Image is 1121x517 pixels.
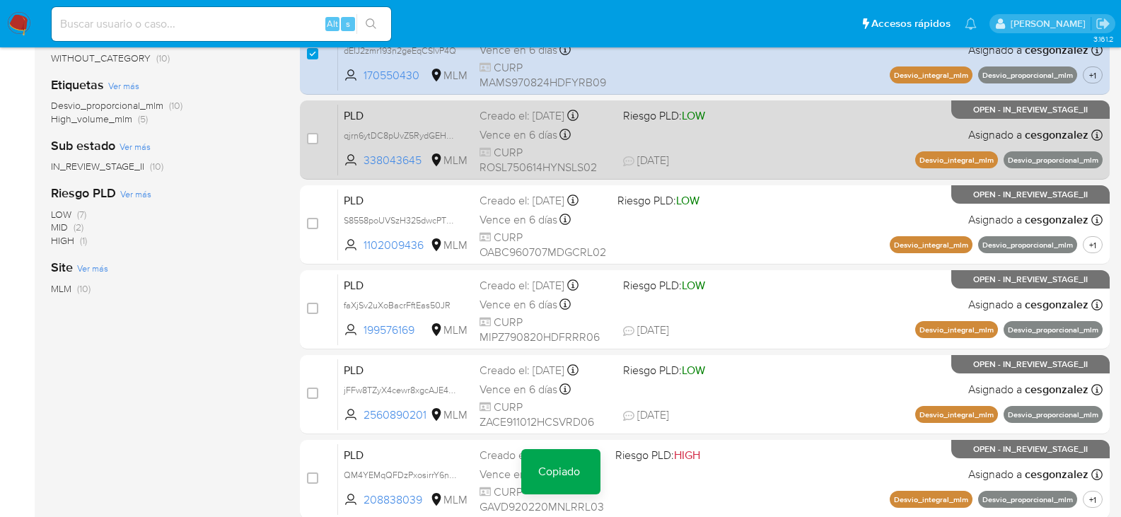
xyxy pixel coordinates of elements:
span: s [346,17,350,30]
a: Salir [1096,16,1110,31]
input: Buscar usuario o caso... [52,15,391,33]
a: Notificaciones [965,18,977,30]
span: Alt [327,17,338,30]
span: Accesos rápidos [871,16,951,31]
span: 3.161.2 [1093,33,1114,45]
p: cesar.gonzalez@mercadolibre.com.mx [1011,17,1091,30]
button: search-icon [356,14,385,34]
